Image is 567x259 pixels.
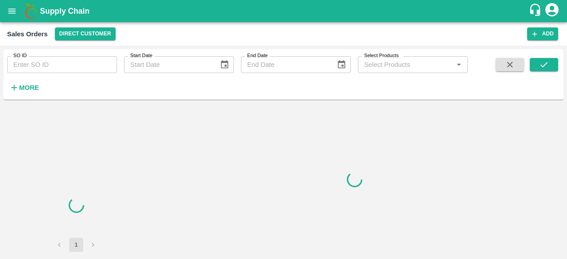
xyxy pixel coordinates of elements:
button: Open [453,59,465,70]
button: Select DC [55,27,116,40]
div: account of current user [544,2,560,20]
b: Supply Chain [40,7,89,15]
label: SO ID [13,52,27,59]
button: Choose date [216,56,233,73]
button: page 1 [69,238,83,252]
input: Select Products [361,59,450,70]
button: Add [527,27,558,40]
label: End Date [247,52,268,59]
input: Start Date [124,56,213,73]
input: Enter SO ID [7,56,117,73]
label: Start Date [130,52,152,59]
button: Choose date [333,56,350,73]
label: Select Products [364,52,399,59]
div: Sales Orders [7,28,48,40]
nav: pagination navigation [51,238,101,252]
img: logo [22,2,40,20]
button: More [7,80,41,95]
strong: More [19,84,39,91]
a: Supply Chain [40,5,528,17]
input: End Date [241,56,330,73]
button: open drawer [2,1,22,21]
div: customer-support [528,3,544,19]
